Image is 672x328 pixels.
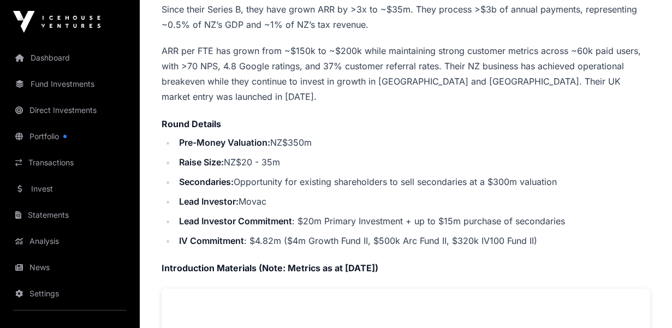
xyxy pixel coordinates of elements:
[162,263,378,273] strong: Introduction Materials (Note: Metrics as at [DATE])
[162,2,650,32] p: Since their Series B, they have grown ARR by >3x to ~$35m. They process >$3b of annual payments, ...
[9,177,131,201] a: Invest
[13,11,100,33] img: Icehouse Ventures Logo
[617,276,672,328] iframe: Chat Widget
[9,46,131,70] a: Dashboard
[176,194,650,209] li: Movac
[9,151,131,175] a: Transactions
[179,196,239,207] strong: Lead Investor:
[179,235,244,246] strong: IV Commitment
[176,233,650,248] li: : $4.82m ($4m Growth Fund II, $500k Arc Fund II, $320k IV100 Fund II)
[179,157,224,168] strong: Raise Size:
[9,98,131,122] a: Direct Investments
[9,203,131,227] a: Statements
[162,118,221,129] strong: Round Details
[9,72,131,96] a: Fund Investments
[9,282,131,306] a: Settings
[9,229,131,253] a: Analysis
[176,174,650,189] li: Opportunity for existing shareholders to sell secondaries at a $300m valuation
[179,137,270,148] strong: Pre-Money Valuation:
[176,135,650,150] li: NZ$350m
[162,43,650,104] p: ARR per FTE has grown from ~$150k to ~$200k while maintaining strong customer metrics across ~60k...
[176,154,650,170] li: NZ$20 - 35m
[9,124,131,148] a: Portfolio
[179,176,234,187] strong: Secondaries:
[179,216,292,226] strong: Lead Investor Commitment
[9,255,131,279] a: News
[176,213,650,229] li: : $20m Primary Investment + up to $15m purchase of secondaries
